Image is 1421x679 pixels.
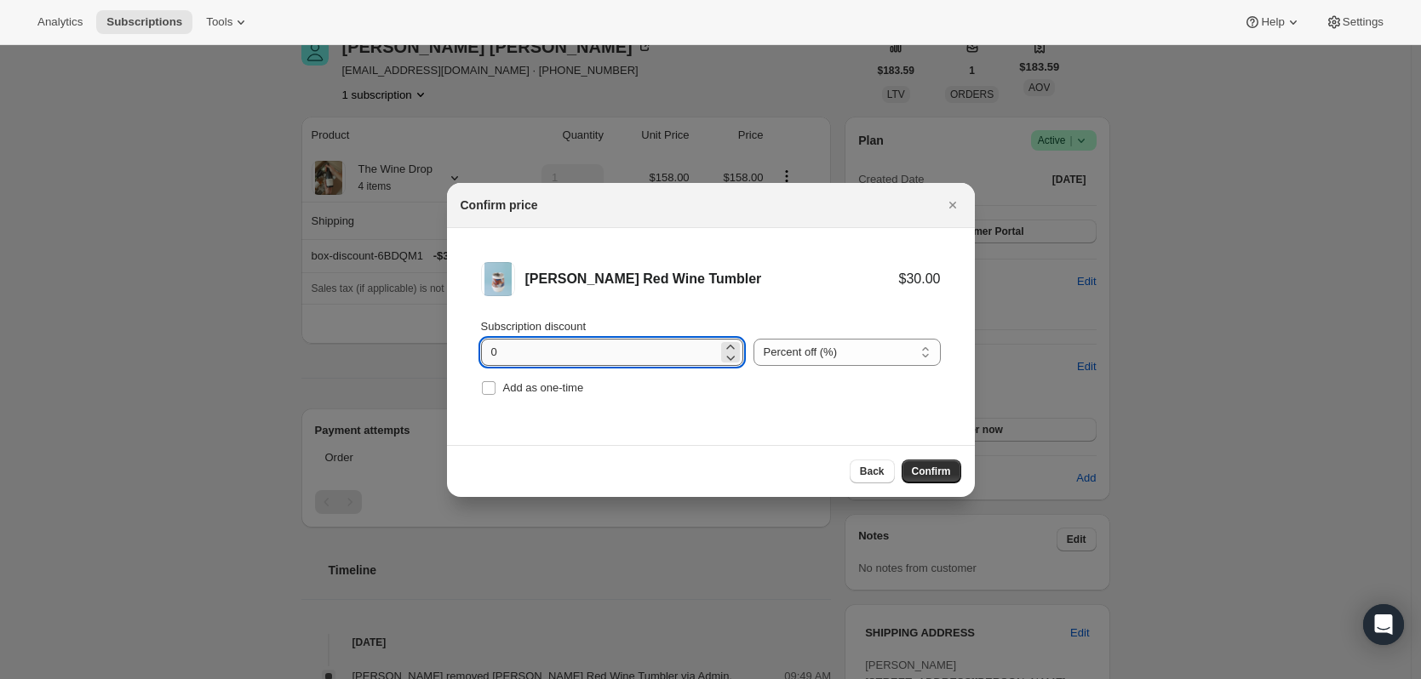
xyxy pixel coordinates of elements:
[27,10,93,34] button: Analytics
[902,459,961,483] button: Confirm
[525,271,899,288] div: [PERSON_NAME] Red Wine Tumbler
[484,262,512,296] img: Reyna Noriega Red Wine Tumbler
[461,197,538,214] h2: Confirm price
[912,465,951,478] span: Confirm
[106,15,182,29] span: Subscriptions
[481,320,587,333] span: Subscription discount
[1315,10,1394,34] button: Settings
[37,15,83,29] span: Analytics
[503,381,584,394] span: Add as one-time
[206,15,232,29] span: Tools
[899,271,941,288] div: $30.00
[941,193,965,217] button: Close
[860,465,885,478] span: Back
[850,459,895,483] button: Back
[196,10,260,34] button: Tools
[1234,10,1311,34] button: Help
[1261,15,1284,29] span: Help
[1363,604,1404,645] div: Open Intercom Messenger
[96,10,192,34] button: Subscriptions
[1343,15,1384,29] span: Settings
